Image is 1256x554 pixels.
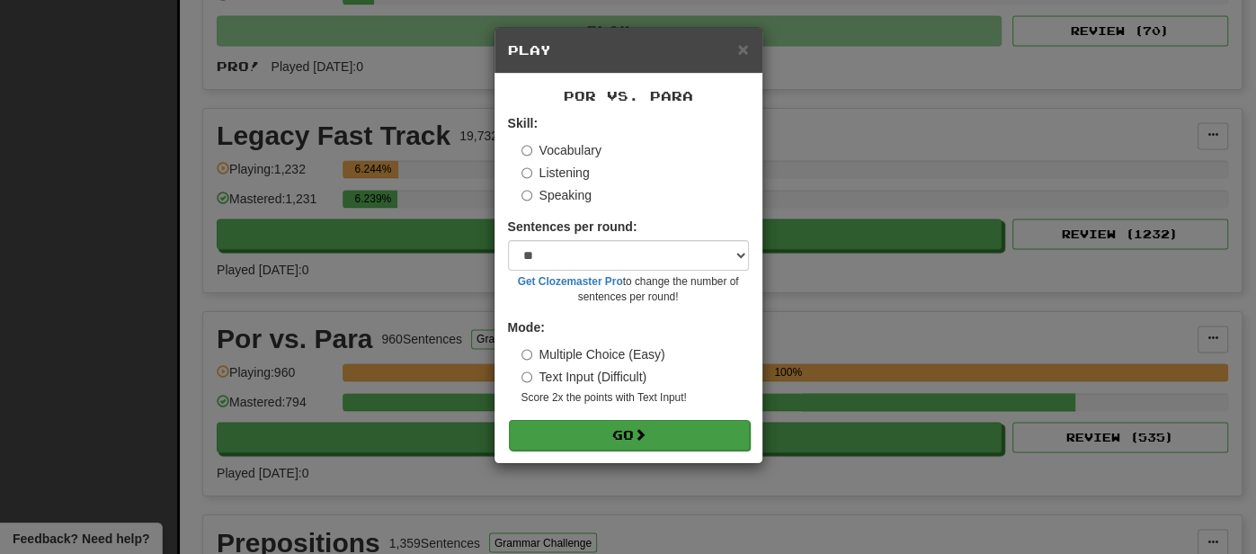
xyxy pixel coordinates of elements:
input: Vocabulary [521,145,533,156]
input: Multiple Choice (Easy) [521,349,533,361]
button: Go [509,420,750,451]
label: Listening [521,164,590,182]
label: Vocabulary [521,141,601,159]
span: × [737,39,748,59]
label: Text Input (Difficult) [521,368,647,386]
small: to change the number of sentences per round! [508,274,749,305]
strong: Skill: [508,116,538,130]
label: Speaking [521,186,592,204]
strong: Mode: [508,320,545,335]
button: Close [737,40,748,58]
span: Por vs. Para [564,88,693,103]
h5: Play [508,41,749,59]
a: Get Clozemaster Pro [518,275,623,288]
input: Listening [521,167,533,179]
small: Score 2x the points with Text Input ! [521,390,749,406]
input: Speaking [521,190,533,201]
input: Text Input (Difficult) [521,371,533,383]
label: Multiple Choice (Easy) [521,345,665,363]
label: Sentences per round: [508,218,637,236]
